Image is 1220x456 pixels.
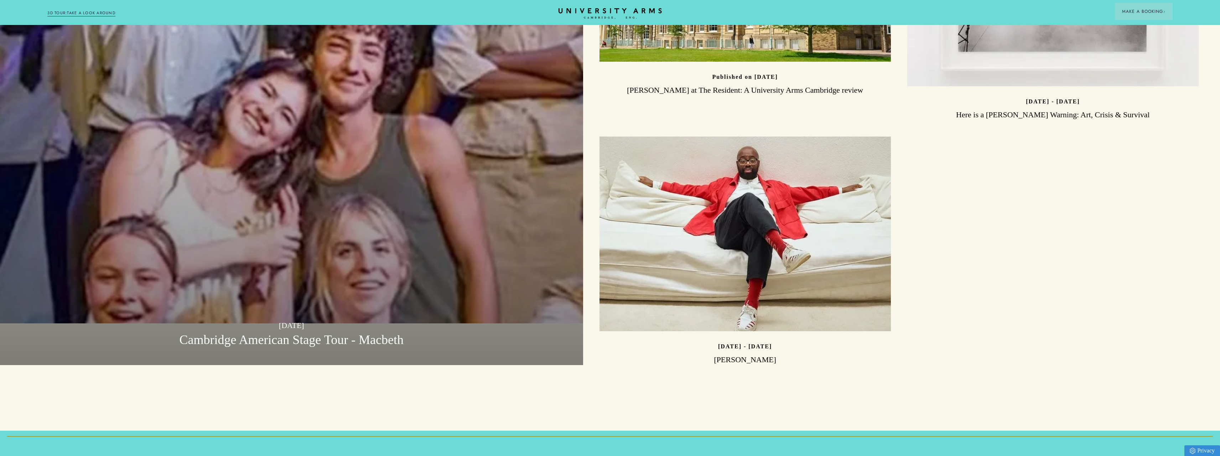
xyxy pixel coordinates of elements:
button: Make a BookingArrow icon [1115,3,1173,20]
a: 3D TOUR:TAKE A LOOK AROUND [47,10,115,16]
p: [DATE] [16,319,567,332]
h3: Here is a [PERSON_NAME] Warning: Art, Crisis & Survival [907,109,1199,120]
a: Home [559,8,662,19]
p: [DATE] - [DATE] [1026,98,1080,104]
img: Privacy [1190,448,1195,454]
span: Make a Booking [1122,8,1166,15]
img: Arrow icon [1163,10,1166,13]
p: [DATE] - [DATE] [718,343,772,349]
p: Published on [DATE] [712,74,778,80]
h3: Cambridge American Stage Tour - Macbeth [16,332,567,349]
h3: [PERSON_NAME] at The Resident: A University Arms Cambridge review [599,85,891,96]
a: image-63efcffb29ce67d5b9b5c31fb65ce327b57d730d-750x563-jpg [DATE] - [DATE] [PERSON_NAME] [599,137,891,365]
a: Privacy [1184,445,1220,456]
h3: [PERSON_NAME] [599,354,891,365]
